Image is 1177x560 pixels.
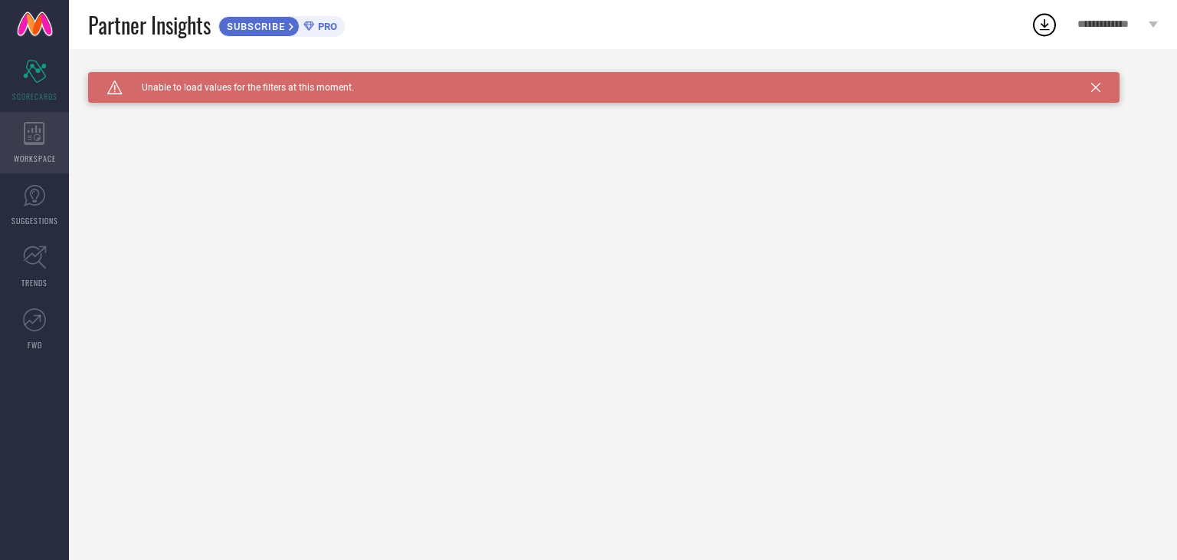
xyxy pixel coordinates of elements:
span: SUGGESTIONS [11,215,58,226]
span: Partner Insights [88,9,211,41]
span: SCORECARDS [12,91,57,102]
span: PRO [314,21,337,32]
span: SUBSCRIBE [219,21,289,32]
span: Unable to load values for the filters at this moment. [123,82,354,93]
span: WORKSPACE [14,153,56,164]
div: Unable to load filters at this moment. Please try later. [88,72,1158,84]
div: Open download list [1031,11,1058,38]
span: FWD [28,339,42,351]
a: SUBSCRIBEPRO [218,12,345,37]
span: TRENDS [21,277,48,288]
